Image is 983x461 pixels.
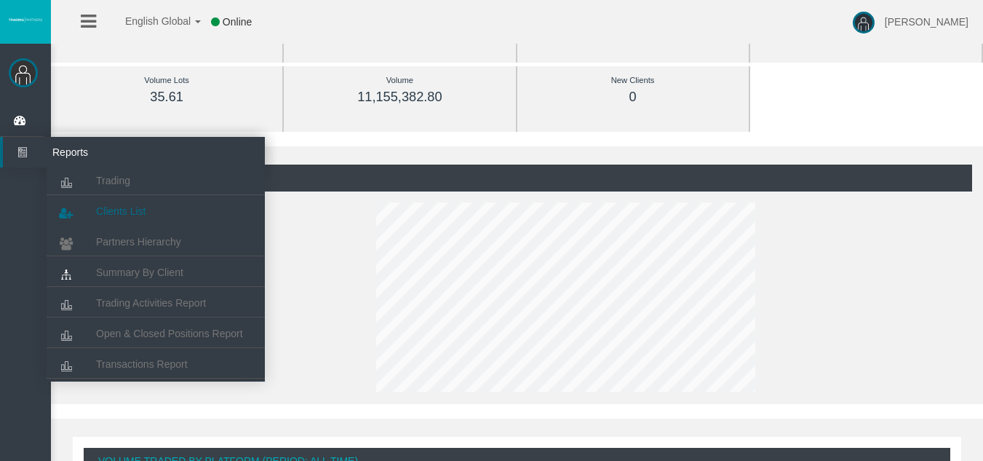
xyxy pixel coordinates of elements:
a: Open & Closed Positions Report [47,320,265,347]
span: Reports [41,137,184,168]
div: New Clients [550,72,716,89]
span: [PERSON_NAME] [885,16,968,28]
div: 11,155,382.80 [317,89,482,106]
a: Trading Activities Report [47,290,265,316]
a: Reports [3,137,265,168]
div: Volume [317,72,482,89]
div: Volume Lots [84,72,250,89]
span: Open & Closed Positions Report [96,328,243,339]
a: Trading [47,168,265,194]
span: Transactions Report [96,358,188,370]
a: Clients List [47,198,265,224]
img: logo.svg [7,17,44,23]
span: Clients List [96,205,146,217]
span: Online [223,16,252,28]
div: 0 [550,89,716,106]
a: Partners Hierarchy [47,229,265,255]
img: user-image [853,12,875,34]
span: English Global [106,15,191,27]
a: Transactions Report [47,351,265,377]
div: (Period: All Time) [62,165,972,192]
span: Summary By Client [96,267,183,278]
span: Trading [96,175,130,186]
a: Summary By Client [47,259,265,285]
span: Trading Activities Report [96,297,206,309]
span: Partners Hierarchy [96,236,181,248]
div: 35.61 [84,89,250,106]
